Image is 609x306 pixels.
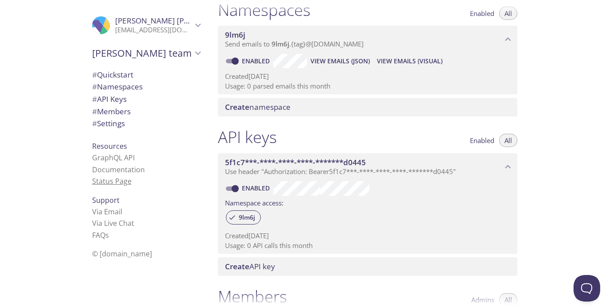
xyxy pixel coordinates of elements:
[115,15,237,26] span: [PERSON_NAME] [PERSON_NAME]
[218,257,517,276] div: Create API Key
[225,102,249,112] span: Create
[115,26,192,35] p: [EMAIL_ADDRESS][DOMAIN_NAME]
[272,39,289,48] span: 9lm6j
[225,72,510,81] p: Created [DATE]
[225,231,510,240] p: Created [DATE]
[92,94,127,104] span: API Keys
[85,42,207,65] div: Reynold's team
[85,93,207,105] div: API Keys
[92,207,122,217] a: Via Email
[92,106,97,116] span: #
[92,81,97,92] span: #
[225,81,510,91] p: Usage: 0 parsed emails this month
[465,134,500,147] button: Enabled
[85,81,207,93] div: Namespaces
[218,98,517,116] div: Create namespace
[92,153,135,163] a: GraphQL API
[92,106,131,116] span: Members
[574,275,600,302] iframe: Help Scout Beacon - Open
[92,47,192,59] span: [PERSON_NAME] team
[240,57,273,65] a: Enabled
[225,196,283,209] label: Namespace access:
[92,218,134,228] a: Via Live Chat
[225,30,245,40] span: 9lm6j
[85,69,207,81] div: Quickstart
[226,210,261,225] div: 9lm6j
[92,81,143,92] span: Namespaces
[92,70,97,80] span: #
[92,165,145,174] a: Documentation
[92,176,132,186] a: Status Page
[218,127,277,147] h1: API keys
[92,249,152,259] span: © [DOMAIN_NAME]
[92,118,125,128] span: Settings
[92,70,133,80] span: Quickstart
[225,102,291,112] span: namespace
[225,261,249,271] span: Create
[85,11,207,40] div: Reynold Barnes
[92,118,97,128] span: #
[92,230,109,240] a: FAQ
[373,54,446,68] button: View Emails (Visual)
[240,184,273,192] a: Enabled
[225,241,510,250] p: Usage: 0 API calls this month
[225,39,364,48] span: Send emails to . {tag} @[DOMAIN_NAME]
[92,141,127,151] span: Resources
[92,94,97,104] span: #
[307,54,373,68] button: View Emails (JSON)
[310,56,370,66] span: View Emails (JSON)
[85,117,207,130] div: Team Settings
[218,26,517,53] div: 9lm6j namespace
[233,213,260,221] span: 9lm6j
[92,195,120,205] span: Support
[499,134,517,147] button: All
[225,261,275,271] span: API key
[105,230,109,240] span: s
[377,56,442,66] span: View Emails (Visual)
[85,105,207,118] div: Members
